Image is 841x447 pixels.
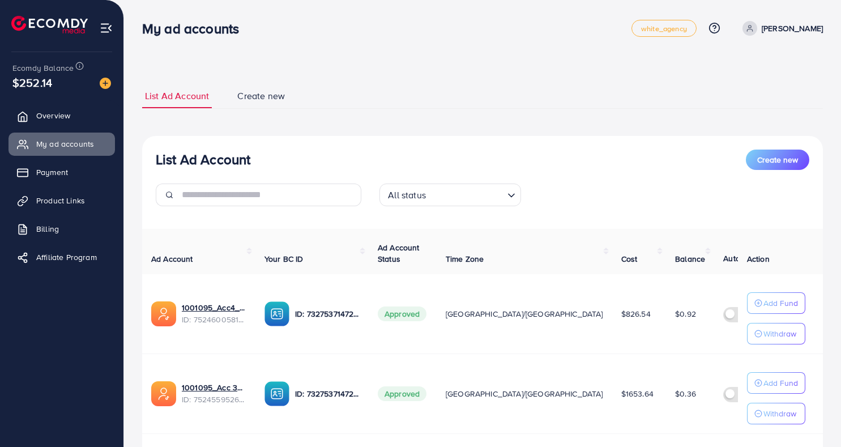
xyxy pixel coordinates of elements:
[100,78,111,89] img: image
[36,110,70,121] span: Overview
[378,306,426,321] span: Approved
[675,253,705,265] span: Balance
[8,246,115,269] a: Affiliate Program
[747,403,805,424] button: Withdraw
[763,296,798,310] p: Add Fund
[182,394,246,405] span: ID: 7524559526306070535
[446,388,603,399] span: [GEOGRAPHIC_DATA]/[GEOGRAPHIC_DATA]
[12,62,74,74] span: Ecomdy Balance
[379,184,521,206] div: Search for option
[151,253,193,265] span: Ad Account
[8,218,115,240] a: Billing
[264,301,289,326] img: ic-ba-acc.ded83a64.svg
[295,387,360,401] p: ID: 7327537147282571265
[264,253,304,265] span: Your BC ID
[763,327,796,340] p: Withdraw
[36,252,97,263] span: Affiliate Program
[182,382,246,405] div: <span class='underline'>1001095_Acc 3_1751948238983</span></br>7524559526306070535
[8,189,115,212] a: Product Links
[36,167,68,178] span: Payment
[151,381,176,406] img: ic-ads-acc.e4c84228.svg
[723,252,766,265] p: Auto top-up
[747,323,805,344] button: Withdraw
[446,253,484,265] span: Time Zone
[36,223,59,235] span: Billing
[264,381,289,406] img: ic-ba-acc.ded83a64.svg
[675,388,696,399] span: $0.36
[145,90,209,103] span: List Ad Account
[386,187,428,203] span: All status
[762,22,823,35] p: [PERSON_NAME]
[631,20,697,37] a: white_agency
[641,25,687,32] span: white_agency
[100,22,113,35] img: menu
[11,16,88,33] img: logo
[12,74,52,91] span: $252.14
[747,253,770,265] span: Action
[295,307,360,321] p: ID: 7327537147282571265
[182,314,246,325] span: ID: 7524600581361696769
[763,376,798,390] p: Add Fund
[36,195,85,206] span: Product Links
[621,308,651,320] span: $826.54
[746,150,809,170] button: Create new
[156,151,250,168] h3: List Ad Account
[237,90,285,103] span: Create new
[763,407,796,420] p: Withdraw
[182,302,246,313] a: 1001095_Acc4_1751957612300
[182,302,246,325] div: <span class='underline'>1001095_Acc4_1751957612300</span></br>7524600581361696769
[36,138,94,150] span: My ad accounts
[747,292,805,314] button: Add Fund
[378,386,426,401] span: Approved
[8,133,115,155] a: My ad accounts
[621,388,654,399] span: $1653.64
[8,104,115,127] a: Overview
[747,372,805,394] button: Add Fund
[621,253,638,265] span: Cost
[429,185,503,203] input: Search for option
[757,154,798,165] span: Create new
[8,161,115,184] a: Payment
[182,382,246,393] a: 1001095_Acc 3_1751948238983
[446,308,603,320] span: [GEOGRAPHIC_DATA]/[GEOGRAPHIC_DATA]
[378,242,420,265] span: Ad Account Status
[675,308,696,320] span: $0.92
[151,301,176,326] img: ic-ads-acc.e4c84228.svg
[738,21,823,36] a: [PERSON_NAME]
[142,20,248,37] h3: My ad accounts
